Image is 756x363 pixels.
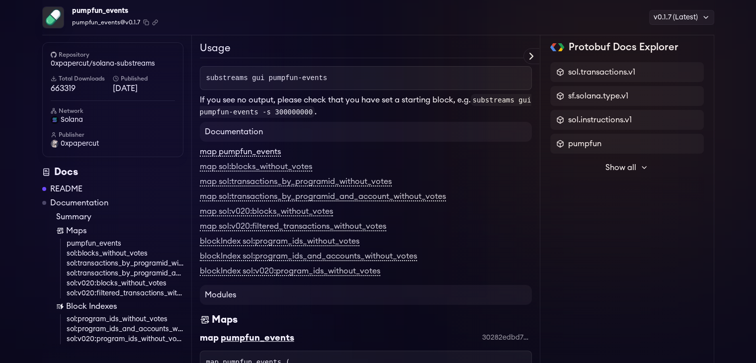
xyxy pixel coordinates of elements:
[482,333,532,343] div: 30282edbd7addfe081170e3eb2c6de1539127a0a
[51,52,57,58] img: github
[200,192,446,201] a: map sol:transactions_by_programid_and_account_without_votes
[67,314,183,324] a: sol:program_ids_without_votes
[67,324,183,334] a: sol:program_ids_and_accounts_without_votes
[67,249,183,259] a: sol:blocks_without_votes
[568,90,628,102] span: sf.solana.type.v1
[200,313,210,327] img: Maps icon
[61,139,99,149] span: 0xpapercut
[51,116,59,124] img: solana
[51,51,175,59] h6: Repository
[50,197,108,209] a: Documentation
[51,115,175,125] a: solana
[200,207,333,216] a: map sol:v020:blocks_without_votes
[200,285,532,305] h4: Modules
[72,18,140,27] span: pumpfun_events@v0.1.7
[56,211,183,223] a: Summary
[143,19,149,25] button: Copy package name and version
[56,302,64,310] img: Block Index icon
[51,59,175,69] a: 0xpapercut/solana-substreams
[51,107,175,115] h6: Network
[200,178,392,186] a: map sol:transactions_by_programid_without_votes
[200,331,219,345] div: map
[206,74,328,82] span: substreams gui pumpfun-events
[649,10,714,25] div: v0.1.7 (Latest)
[550,158,704,178] button: Show all
[221,331,294,345] div: pumpfun_events
[56,225,183,237] a: Maps
[51,140,59,148] img: User Avatar
[200,94,531,118] code: substreams gui pumpfun-events -s 300000000
[42,165,183,179] div: Docs
[72,4,158,18] div: pumpfun_events
[50,183,83,195] a: README
[51,131,175,139] h6: Publisher
[67,278,183,288] a: sol:v020:blocks_without_votes
[200,163,312,172] a: map sol:blocks_without_votes
[568,138,601,150] span: pumpfun
[568,114,632,126] span: sol.instructions.v1
[51,139,175,149] a: 0xpapercut
[56,300,183,312] a: Block Indexes
[200,222,386,231] a: map sol:v020:filtered_transactions_without_votes
[67,259,183,269] a: sol:transactions_by_programid_without_votes
[67,288,183,298] a: sol:v020:filtered_transactions_without_votes
[67,239,183,249] a: pumpfun_events
[550,43,565,51] img: Protobuf
[200,237,359,246] a: blockIndex sol:program_ids_without_votes
[200,122,532,142] h4: Documentation
[605,162,636,174] span: Show all
[200,252,417,261] a: blockIndex sol:program_ids_and_accounts_without_votes
[200,94,532,118] p: If you see no output, please check that you have set a starting block, e.g. .
[200,267,380,276] a: blockIndex sol:v020:program_ids_without_votes
[51,75,113,83] h6: Total Downloads
[43,7,64,28] img: Package Logo
[61,115,83,125] span: solana
[51,83,113,94] span: 663319
[568,40,678,54] h2: Protobuf Docs Explorer
[152,19,158,25] button: Copy .spkg link to clipboard
[200,148,281,157] a: map pumpfun_events
[56,227,64,235] img: Map icon
[113,75,175,83] h6: Published
[568,66,635,78] span: sol.transactions.v1
[67,269,183,278] a: sol:transactions_by_programid_and_account_without_votes
[67,334,183,344] a: sol:v020:program_ids_without_votes
[113,83,175,94] span: [DATE]
[200,41,532,58] h2: Usage
[212,313,238,327] div: Maps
